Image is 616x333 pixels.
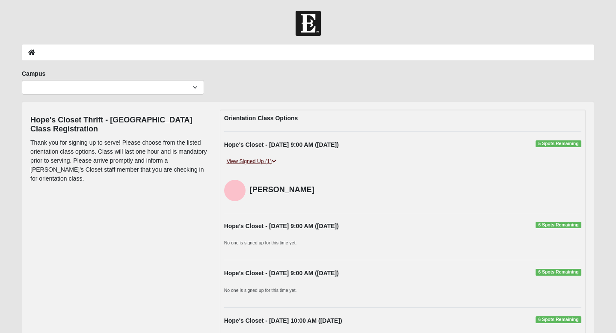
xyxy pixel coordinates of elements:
strong: Hope's Closet - [DATE] 10:00 AM ([DATE]) [224,317,342,324]
span: 6 Spots Remaining [536,222,581,229]
img: Church of Eleven22 Logo [296,11,321,36]
small: No one is signed up for this time yet. [224,288,297,293]
span: 6 Spots Remaining [536,269,581,276]
h4: [PERSON_NAME] [250,185,335,195]
span: 6 Spots Remaining [536,316,581,323]
small: No one is signed up for this time yet. [224,240,297,245]
strong: Hope's Closet - [DATE] 9:00 AM ([DATE]) [224,141,339,148]
p: Thank you for signing up to serve! Please choose from the listed orientation class options. Class... [30,138,207,183]
a: View Signed Up (1) [224,157,279,166]
span: 5 Spots Remaining [536,140,581,147]
img: June Morales [224,180,246,201]
h4: Hope's Closet Thrift - [GEOGRAPHIC_DATA] Class Registration [30,116,207,134]
strong: Hope's Closet - [DATE] 9:00 AM ([DATE]) [224,270,339,277]
strong: Hope's Closet - [DATE] 9:00 AM ([DATE]) [224,223,339,229]
label: Campus [22,69,45,78]
strong: Orientation Class Options [224,115,298,122]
